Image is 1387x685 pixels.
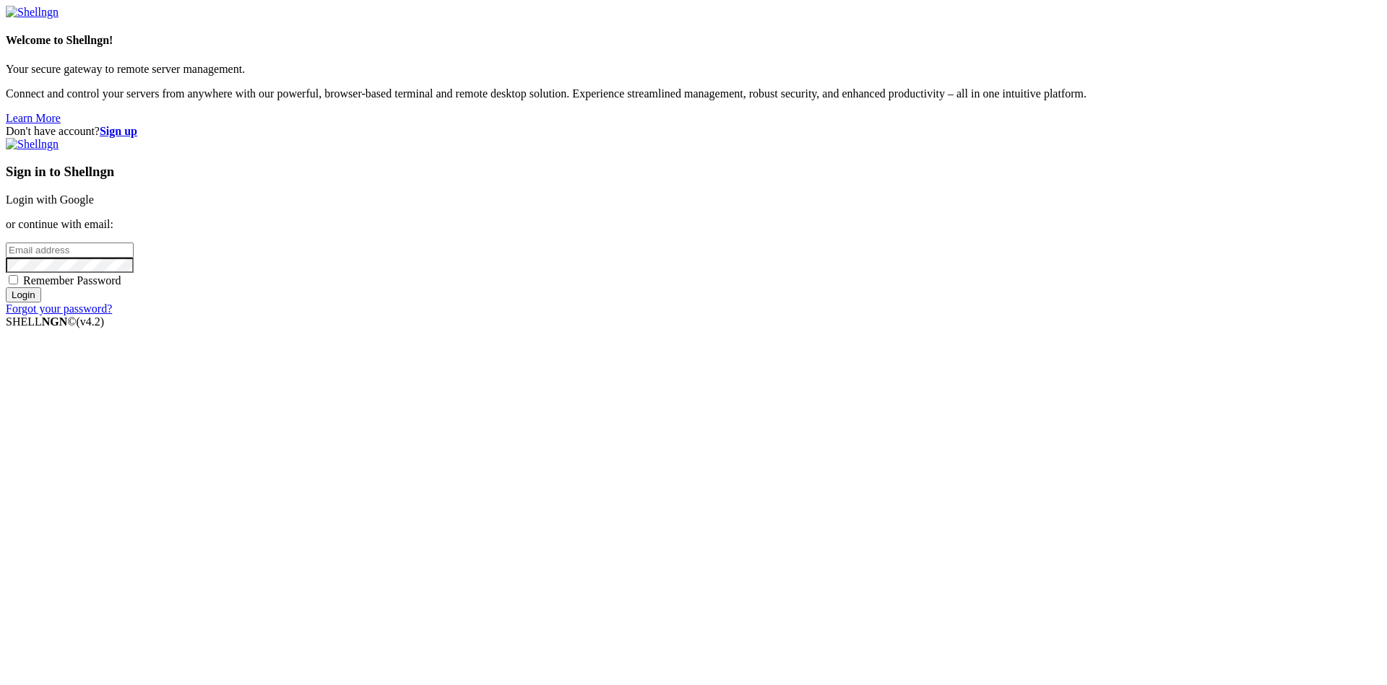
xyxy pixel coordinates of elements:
div: Don't have account? [6,125,1381,138]
span: Remember Password [23,274,121,287]
b: NGN [42,315,68,328]
a: Forgot your password? [6,302,112,315]
h3: Sign in to Shellngn [6,164,1381,180]
input: Email address [6,243,134,258]
p: or continue with email: [6,218,1381,231]
img: Shellngn [6,138,59,151]
img: Shellngn [6,6,59,19]
span: 4.2.0 [77,315,105,328]
span: SHELL © [6,315,104,328]
a: Sign up [100,125,137,137]
a: Login with Google [6,193,94,206]
input: Login [6,287,41,302]
a: Learn More [6,112,61,124]
p: Connect and control your servers from anywhere with our powerful, browser-based terminal and remo... [6,87,1381,100]
p: Your secure gateway to remote server management. [6,63,1381,76]
h4: Welcome to Shellngn! [6,34,1381,47]
input: Remember Password [9,275,18,284]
